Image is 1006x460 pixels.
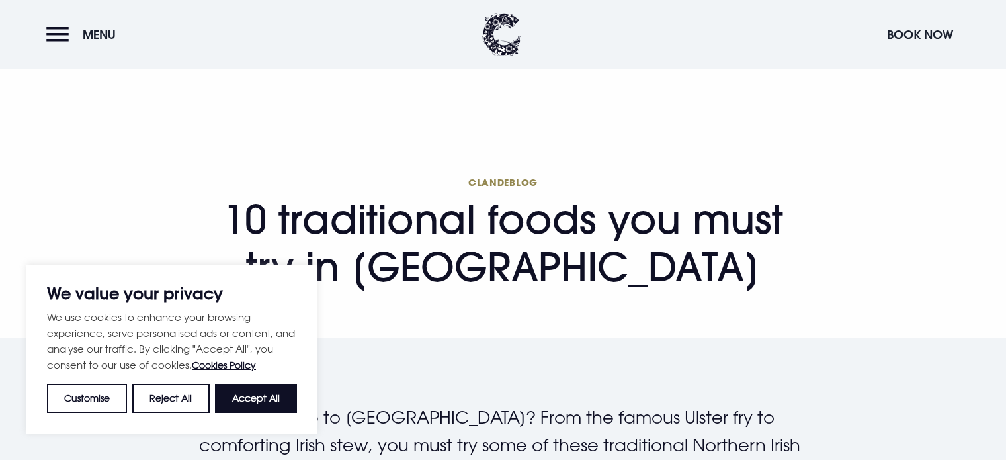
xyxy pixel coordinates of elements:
button: Customise [47,384,127,413]
button: Menu [46,21,122,49]
span: Clandeblog [199,176,808,189]
button: Reject All [132,384,209,413]
p: We use cookies to enhance your browsing experience, serve personalised ads or content, and analys... [47,309,297,373]
p: We value your privacy [47,285,297,301]
span: Menu [83,27,116,42]
a: Cookies Policy [192,359,256,371]
button: Book Now [880,21,960,49]
button: Accept All [215,384,297,413]
div: We value your privacy [26,265,317,434]
h1: 10 traditional foods you must try in [GEOGRAPHIC_DATA] [199,176,808,291]
img: Clandeboye Lodge [482,13,521,56]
